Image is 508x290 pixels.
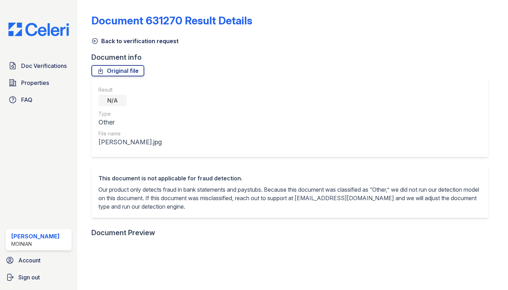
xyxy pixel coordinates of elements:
[21,79,49,87] span: Properties
[98,86,162,93] div: Result
[18,273,40,282] span: Sign out
[91,65,144,76] a: Original file
[3,270,74,284] a: Sign out
[6,76,72,90] a: Properties
[6,59,72,73] a: Doc Verifications
[3,23,74,36] img: CE_Logo_Blue-a8612792a0a2168367f1c8372b55b34899dd931a85d93a1a3d3e32e68fde9ad4.png
[6,93,72,107] a: FAQ
[98,130,162,137] div: File name
[3,253,74,267] a: Account
[18,256,41,265] span: Account
[98,117,162,127] div: Other
[11,240,60,248] div: Moinian
[91,37,179,45] a: Back to verification request
[91,52,494,62] div: Document info
[98,95,127,106] div: N/A
[91,14,252,27] a: Document 631270 Result Details
[11,232,60,240] div: [PERSON_NAME]
[91,228,155,238] div: Document Preview
[21,95,32,104] span: FAQ
[98,174,481,182] div: This document is not applicable for fraud detection.
[98,110,162,117] div: Type
[98,185,481,211] p: Our product only detects fraud in bank statements and paystubs. Because this document was classif...
[21,62,67,70] span: Doc Verifications
[98,137,162,147] div: [PERSON_NAME].jpg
